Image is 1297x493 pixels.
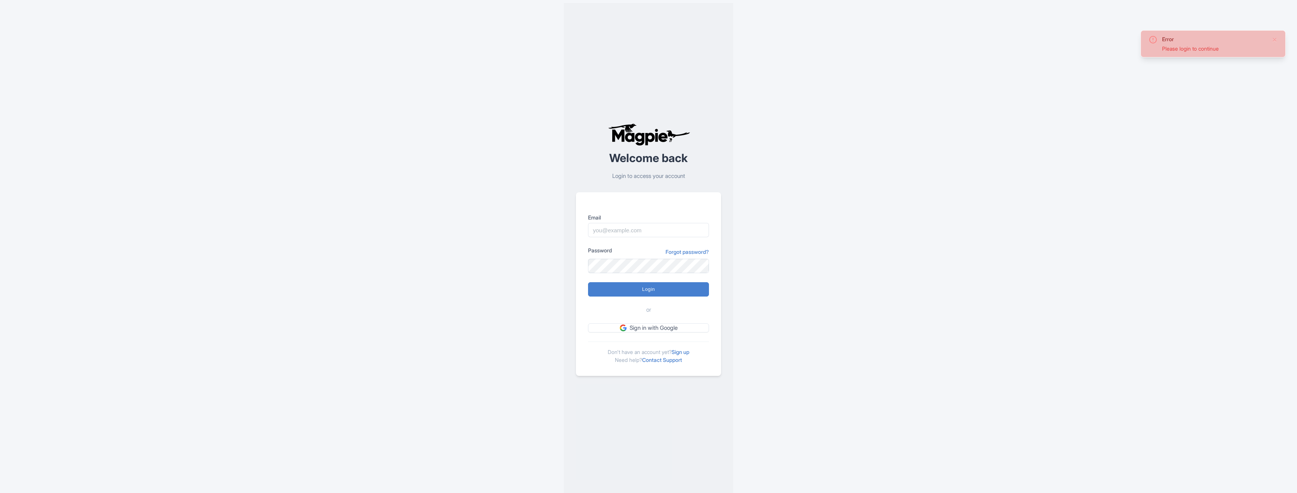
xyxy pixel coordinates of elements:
[642,357,682,363] a: Contact Support
[672,349,689,355] a: Sign up
[1162,45,1266,53] div: Please login to continue
[1272,35,1278,44] button: Close
[588,213,709,221] label: Email
[666,248,709,256] a: Forgot password?
[588,282,709,297] input: Login
[620,325,627,331] img: google.svg
[606,123,691,146] img: logo-ab69f6fb50320c5b225c76a69d11143b.png
[588,246,612,254] label: Password
[588,223,709,237] input: you@example.com
[588,323,709,333] a: Sign in with Google
[646,306,651,314] span: or
[576,152,721,164] h2: Welcome back
[576,172,721,181] p: Login to access your account
[1162,35,1266,43] div: Error
[588,342,709,364] div: Don't have an account yet? Need help?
